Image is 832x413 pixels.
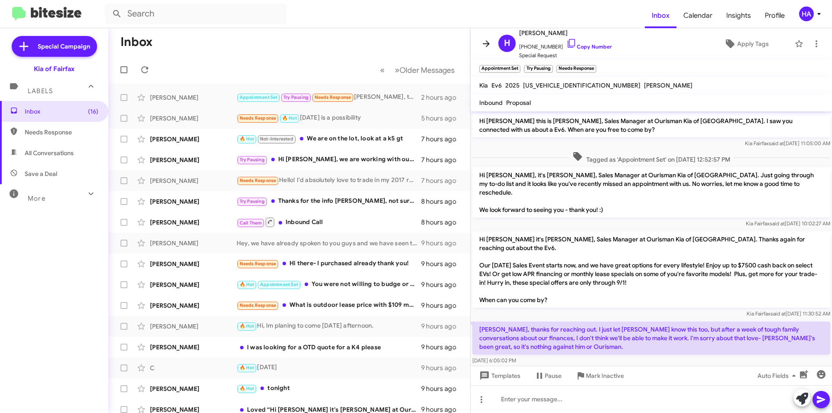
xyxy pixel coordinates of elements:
[283,94,309,100] span: Try Pausing
[421,260,463,268] div: 9 hours ago
[260,282,298,287] span: Appointment Set
[240,365,254,371] span: 🔥 Hot
[676,3,719,28] a: Calendar
[769,140,784,146] span: said at
[556,65,596,73] small: Needs Response
[472,357,516,364] span: [DATE] 6:05:02 PM
[150,93,237,102] div: [PERSON_NAME]
[421,280,463,289] div: 9 hours ago
[150,218,237,227] div: [PERSON_NAME]
[758,3,792,28] span: Profile
[504,36,510,50] span: H
[479,65,520,73] small: Appointment Set
[237,176,421,185] div: Hello! I'd absolutely love to trade in my 2017 rav4 and my current loan from cap one approved me ...
[421,384,463,393] div: 9 hours ago
[400,65,455,75] span: Older Messages
[421,364,463,372] div: 9 hours ago
[237,239,421,247] div: Hey, we have already spoken to you guys and we have seen the car. We had mentioned that if you gu...
[586,368,624,384] span: Mark Inactive
[524,65,552,73] small: Try Pausing
[240,115,276,121] span: Needs Response
[737,36,769,52] span: Apply Tags
[105,3,287,24] input: Search
[237,321,421,331] div: Hi, Im planing to come [DATE] afternoon.
[237,280,421,289] div: You were not willing to budge or work with me when I was there [DATE]. I will look elsewhere. Tha...
[260,136,293,142] span: Not-Interested
[237,92,421,102] div: [PERSON_NAME], thanks for reaching out. I just let [PERSON_NAME] know this too, but after a week ...
[25,107,98,116] span: Inbox
[150,280,237,289] div: [PERSON_NAME]
[150,197,237,206] div: [PERSON_NAME]
[569,151,734,164] span: Tagged as 'Appointment Set' on [DATE] 12:52:57 PM
[240,198,265,204] span: Try Pausing
[527,368,569,384] button: Pause
[282,115,297,121] span: 🔥 Hot
[421,218,463,227] div: 8 hours ago
[645,3,676,28] a: Inbox
[746,220,830,227] span: Kia Fairfax [DATE] 10:02:27 AM
[150,322,237,331] div: [PERSON_NAME]
[421,114,463,123] div: 5 hours ago
[237,155,421,165] div: Hi [PERSON_NAME], we are working with our credit union to get loan details ironed out, we will fo...
[472,113,830,137] p: Hi [PERSON_NAME] this is [PERSON_NAME], Sales Manager at Ourisman Kia of [GEOGRAPHIC_DATA]. I saw...
[545,368,562,384] span: Pause
[237,300,421,310] div: What is outdoor lease price with $109 month Niro EV on website
[240,94,278,100] span: Appointment Set
[751,368,806,384] button: Auto Fields
[150,384,237,393] div: [PERSON_NAME]
[240,302,276,308] span: Needs Response
[472,322,830,354] p: [PERSON_NAME], thanks for reaching out. I just let [PERSON_NAME] know this too, but after a week ...
[240,157,265,163] span: Try Pausing
[569,368,631,384] button: Mark Inactive
[745,140,830,146] span: Kia Fairfax [DATE] 11:05:00 AM
[421,93,463,102] div: 2 hours ago
[505,81,520,89] span: 2025
[237,343,421,351] div: I was looking for a OTD quote for a K4 please
[519,51,612,60] span: Special Request
[479,81,488,89] span: Kia
[421,343,463,351] div: 9 hours ago
[28,195,45,202] span: More
[25,149,74,157] span: All Conversations
[240,386,254,391] span: 🔥 Hot
[523,81,640,89] span: [US_VEHICLE_IDENTIFICATION_NUMBER]
[150,301,237,310] div: [PERSON_NAME]
[375,61,460,79] nav: Page navigation example
[28,87,53,95] span: Labels
[799,7,814,21] div: HA
[150,364,237,372] div: C
[519,38,612,51] span: [PHONE_NUMBER]
[644,81,692,89] span: [PERSON_NAME]
[150,343,237,351] div: [PERSON_NAME]
[757,368,799,384] span: Auto Fields
[479,99,503,107] span: Inbound
[237,217,421,228] div: Inbound Call
[491,81,502,89] span: Ev6
[25,128,98,137] span: Needs Response
[240,261,276,267] span: Needs Response
[88,107,98,116] span: (16)
[478,368,520,384] span: Templates
[150,135,237,143] div: [PERSON_NAME]
[395,65,400,75] span: »
[150,114,237,123] div: [PERSON_NAME]
[506,99,531,107] span: Proposal
[240,323,254,329] span: 🔥 Hot
[237,259,421,269] div: Hi there- I purchased already thank you!
[380,65,385,75] span: «
[150,176,237,185] div: [PERSON_NAME]
[390,61,460,79] button: Next
[120,35,153,49] h1: Inbox
[12,36,97,57] a: Special Campaign
[421,239,463,247] div: 9 hours ago
[719,3,758,28] a: Insights
[566,43,612,50] a: Copy Number
[421,301,463,310] div: 9 hours ago
[421,135,463,143] div: 7 hours ago
[421,156,463,164] div: 7 hours ago
[747,310,830,317] span: Kia Fairfax [DATE] 11:30:52 AM
[150,239,237,247] div: [PERSON_NAME]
